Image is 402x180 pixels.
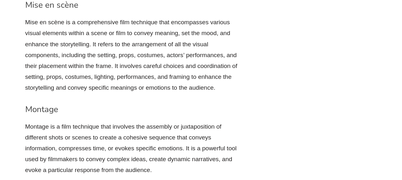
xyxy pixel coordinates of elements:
[25,104,240,115] h3: Montage
[296,108,402,180] iframe: Chat Widget
[25,17,240,93] p: Mise en scène is a comprehensive film technique that encompasses various visual elements within a...
[25,121,240,176] p: Montage is a film technique that involves the assembly or juxtaposition of different shots or sce...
